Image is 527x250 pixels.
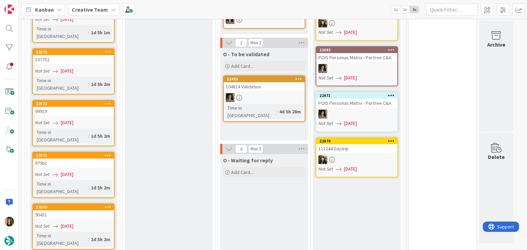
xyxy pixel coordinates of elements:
[231,63,253,69] span: Add Card...
[223,157,273,164] span: O - Waiting for reply
[319,93,397,98] div: 22671
[35,171,50,177] i: Not Set
[61,171,73,178] span: [DATE]
[316,137,398,177] a: 22670111244 DaytripBCNot Set[DATE]
[35,232,88,247] div: Time in [GEOGRAPHIC_DATA]
[89,80,112,88] div: 1d 5h 2m
[32,100,115,146] a: 2257299919Not Set[DATE]Time in [GEOGRAPHIC_DATA]:1d 5h 2m
[400,6,410,13] span: 2x
[224,93,305,102] div: MS
[33,204,114,219] div: 2257090451
[35,68,50,74] i: Not Set
[316,92,398,132] a: 22671POIS Personas Matrix - Portree C&AMSNot Set[DATE]
[318,29,333,35] i: Not Set
[4,236,14,246] img: avatar
[316,138,397,144] div: 22670
[319,139,397,143] div: 22670
[14,1,31,9] span: Support
[4,4,14,14] img: Visit kanbanzone.com
[316,53,397,62] div: POIS Personas Matrix - Portree C&A
[316,99,397,108] div: POIS Personas Matrix - Portree C&A
[226,93,235,102] img: MS
[316,92,397,99] div: 22671
[318,166,333,172] i: Not Set
[231,169,253,175] span: Add Card...
[36,101,114,106] div: 22572
[344,120,357,127] span: [DATE]
[33,55,114,64] div: 107752
[72,6,108,13] b: Creative Team
[61,119,73,126] span: [DATE]
[88,184,89,191] span: :
[35,16,50,22] i: Not Set
[36,153,114,158] div: 22571
[89,132,112,140] div: 1d 5h 2m
[344,29,357,36] span: [DATE]
[226,104,277,119] div: Time in [GEOGRAPHIC_DATA]
[35,120,50,126] i: Not Set
[61,223,73,230] span: [DATE]
[61,16,73,23] span: [DATE]
[488,153,505,161] div: Delete
[318,120,333,126] i: Not Set
[224,82,305,91] div: 104814 Validation
[35,128,88,143] div: Time in [GEOGRAPHIC_DATA]
[410,6,419,13] span: 3x
[223,51,269,58] span: O - To be validated
[318,155,327,164] img: BC
[316,92,397,108] div: 22671POIS Personas Matrix - Portree C&A
[277,108,278,115] span: :
[35,5,54,14] span: Kanban
[344,165,357,173] span: [DATE]
[33,210,114,219] div: 90451
[316,1,398,41] a: BCNot Set[DATE]
[33,101,114,116] div: 2257299919
[227,77,305,82] div: 22453
[224,15,305,24] div: MS
[224,76,305,91] div: 22453104814 Validation
[36,50,114,54] div: 22573
[33,204,114,210] div: 22570
[88,132,89,140] span: :
[391,6,400,13] span: 1x
[32,152,115,198] a: 2257197962Not Set[DATE]Time in [GEOGRAPHIC_DATA]:1d 5h 2m
[33,49,114,55] div: 22573
[33,152,114,167] div: 2257197962
[250,41,261,45] div: Max 2
[318,110,327,118] img: MS
[32,203,115,250] a: 2257090451Not Set[DATE]Time in [GEOGRAPHIC_DATA]:1d 5h 2m
[278,108,303,115] div: 4d 5h 28m
[32,48,115,95] a: 22573107752Not Set[DATE]Time in [GEOGRAPHIC_DATA]:1d 5h 2m
[487,40,505,49] div: Archive
[35,180,88,195] div: Time in [GEOGRAPHIC_DATA]
[88,29,89,36] span: :
[89,29,112,36] div: 1d 5h 1m
[318,75,333,81] i: Not Set
[89,236,112,243] div: 1d 5h 2m
[89,184,112,191] div: 1d 5h 2m
[316,18,397,27] div: BC
[61,67,73,75] span: [DATE]
[33,152,114,159] div: 22571
[33,107,114,116] div: 99919
[33,159,114,167] div: 97962
[318,18,327,27] img: BC
[316,110,397,118] div: MS
[426,3,478,16] input: Quick Filter...
[316,64,397,73] div: MS
[235,39,247,47] span: 1
[36,205,114,210] div: 22570
[316,138,397,153] div: 22670111244 Daytrip
[316,155,397,164] div: BC
[344,74,357,82] span: [DATE]
[35,223,50,229] i: Not Set
[35,77,88,92] div: Time in [GEOGRAPHIC_DATA]
[318,64,327,73] img: MS
[224,76,305,82] div: 22453
[316,47,397,53] div: 22682
[88,236,89,243] span: :
[35,25,88,40] div: Time in [GEOGRAPHIC_DATA]
[33,49,114,64] div: 22573107752
[316,47,397,62] div: 22682POIS Personas Matrix - Portree C&A
[226,15,235,24] img: MS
